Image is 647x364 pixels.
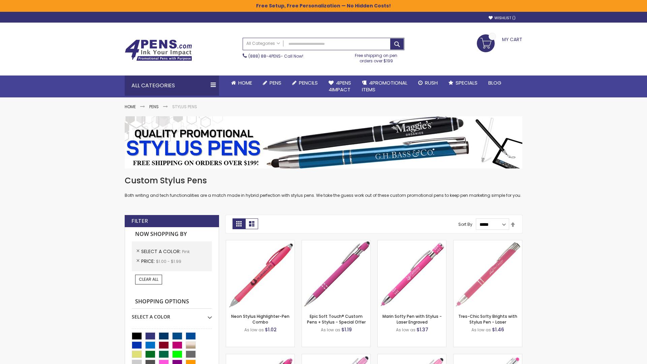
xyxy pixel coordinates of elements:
[226,240,295,246] a: Neon Stylus Highlighter-Pen Combo-Pink
[125,175,522,199] div: Both writing and tech functionalities are a match made in hybrid perfection with stylus pens. We ...
[226,354,295,360] a: Ellipse Softy Brights with Stylus Pen - Laser-Pink
[357,75,413,97] a: 4PROMOTIONALITEMS
[378,240,446,309] img: Marin Softy Pen with Stylus - Laser Engraved-Pink
[238,79,252,86] span: Home
[443,75,483,90] a: Specials
[425,79,438,86] span: Rush
[226,75,257,90] a: Home
[233,218,245,229] strong: Grid
[156,259,181,264] span: $1.00 - $1.99
[362,79,407,93] span: 4PROMOTIONAL ITEMS
[458,221,472,227] label: Sort By
[302,354,370,360] a: Ellipse Stylus Pen - LaserMax-Pink
[125,75,219,96] div: All Categories
[231,313,289,325] a: Neon Stylus Highlighter-Pen Combo
[141,258,156,265] span: Price
[413,75,443,90] a: Rush
[489,16,516,21] a: Wishlist
[132,227,212,241] strong: Now Shopping by
[454,240,522,309] img: Tres-Chic Softy Brights with Stylus Pen - Laser-Pink
[299,79,318,86] span: Pencils
[246,41,280,46] span: All Categories
[125,116,522,169] img: Stylus Pens
[454,240,522,246] a: Tres-Chic Softy Brights with Stylus Pen - Laser-Pink
[248,53,303,59] span: - Call Now!
[329,79,351,93] span: 4Pens 4impact
[125,175,522,186] h1: Custom Stylus Pens
[248,53,281,59] a: (888) 88-4PENS
[348,50,405,64] div: Free shipping on pen orders over $199
[341,326,352,333] span: $1.19
[417,326,428,333] span: $1.37
[132,309,212,320] div: Select A Color
[132,295,212,309] strong: Shopping Options
[458,313,517,325] a: Tres-Chic Softy Brights with Stylus Pen - Laser
[378,240,446,246] a: Marin Softy Pen with Stylus - Laser Engraved-Pink
[382,313,442,325] a: Marin Softy Pen with Stylus - Laser Engraved
[287,75,323,90] a: Pencils
[302,240,370,246] a: 4P-MS8B-Pink
[321,327,340,333] span: As low as
[125,104,136,110] a: Home
[141,248,182,255] span: Select A Color
[149,104,159,110] a: Pens
[265,326,277,333] span: $1.02
[488,79,501,86] span: Blog
[307,313,366,325] a: Epic Soft Touch® Custom Pens + Stylus - Special Offer
[243,38,283,49] a: All Categories
[471,327,491,333] span: As low as
[396,327,415,333] span: As low as
[172,104,197,110] strong: Stylus Pens
[378,354,446,360] a: Ellipse Stylus Pen - ColorJet-Pink
[454,354,522,360] a: Tres-Chic Softy with Stylus Top Pen - ColorJet-Pink
[139,276,158,282] span: Clear All
[131,217,148,225] strong: Filter
[135,275,162,284] a: Clear All
[302,240,370,309] img: 4P-MS8B-Pink
[483,75,507,90] a: Blog
[492,326,504,333] span: $1.46
[244,327,264,333] span: As low as
[456,79,477,86] span: Specials
[226,240,295,309] img: Neon Stylus Highlighter-Pen Combo-Pink
[270,79,281,86] span: Pens
[125,39,192,61] img: 4Pens Custom Pens and Promotional Products
[323,75,357,97] a: 4Pens4impact
[257,75,287,90] a: Pens
[182,249,190,254] span: Pink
